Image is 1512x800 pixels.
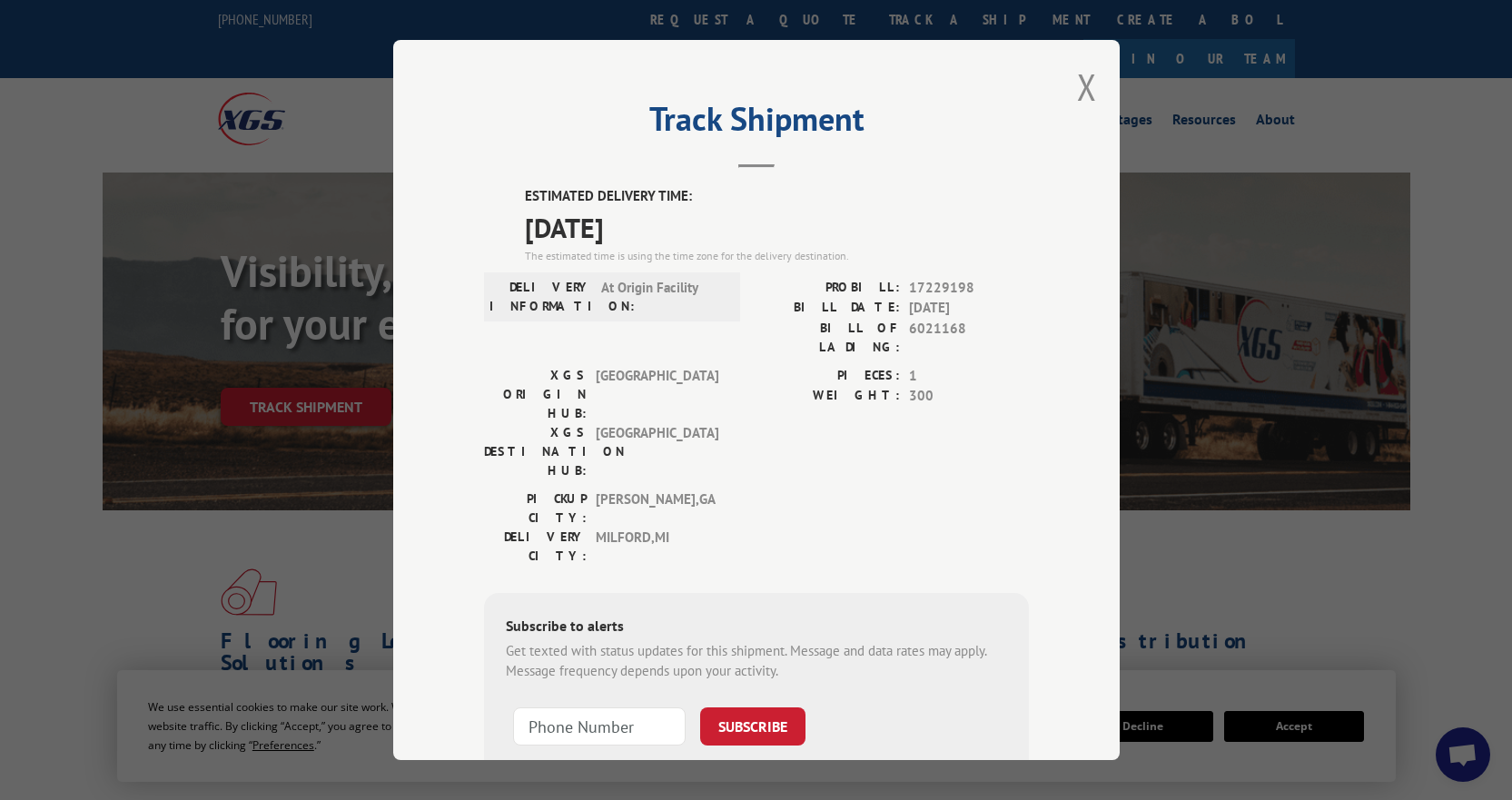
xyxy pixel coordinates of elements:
[909,319,1029,357] span: 6021168
[596,489,718,528] span: [PERSON_NAME] , GA
[601,278,724,316] span: At Origin Facility
[484,423,587,480] label: XGS DESTINATION HUB:
[596,423,718,480] span: [GEOGRAPHIC_DATA]
[756,386,900,407] label: WEIGHT:
[506,615,1007,641] div: Subscribe to alerts
[525,186,1029,207] label: ESTIMATED DELIVERY TIME:
[756,298,900,319] label: BILL DATE:
[596,366,718,423] span: [GEOGRAPHIC_DATA]
[484,528,587,566] label: DELIVERY CITY:
[513,707,686,746] input: Phone Number
[506,757,538,775] strong: Note:
[525,248,1029,264] div: The estimated time is using the time zone for the delivery destination.
[489,278,592,316] label: DELIVERY INFORMATION:
[756,319,900,357] label: BILL OF LADING:
[484,489,587,528] label: PICKUP CITY:
[909,298,1029,319] span: [DATE]
[484,366,587,423] label: XGS ORIGIN HUB:
[756,278,900,299] label: PROBILL:
[596,528,718,566] span: MILFORD , MI
[700,707,805,746] button: SUBSCRIBE
[506,641,1007,682] div: Get texted with status updates for this shipment. Message and data rates may apply. Message frequ...
[484,106,1029,141] h2: Track Shipment
[1077,63,1097,111] button: Close modal
[756,366,900,387] label: PIECES:
[909,278,1029,299] span: 17229198
[909,366,1029,387] span: 1
[909,386,1029,407] span: 300
[525,207,1029,248] span: [DATE]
